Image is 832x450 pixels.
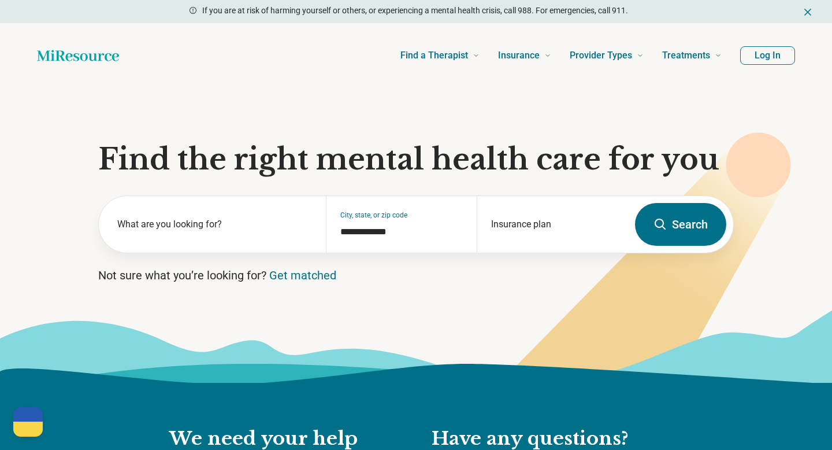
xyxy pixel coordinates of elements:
[570,47,632,64] span: Provider Types
[662,47,710,64] span: Treatments
[498,32,551,79] a: Insurance
[117,217,312,231] label: What are you looking for?
[635,203,726,246] button: Search
[802,5,814,19] button: Dismiss
[37,44,119,67] a: Home page
[98,267,734,283] p: Not sure what you’re looking for?
[400,47,468,64] span: Find a Therapist
[400,32,480,79] a: Find a Therapist
[498,47,540,64] span: Insurance
[570,32,644,79] a: Provider Types
[98,142,734,177] h1: Find the right mental health care for you
[662,32,722,79] a: Treatments
[202,5,628,17] p: If you are at risk of harming yourself or others, or experiencing a mental health crisis, call 98...
[269,268,336,282] a: Get matched
[740,46,795,65] button: Log In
